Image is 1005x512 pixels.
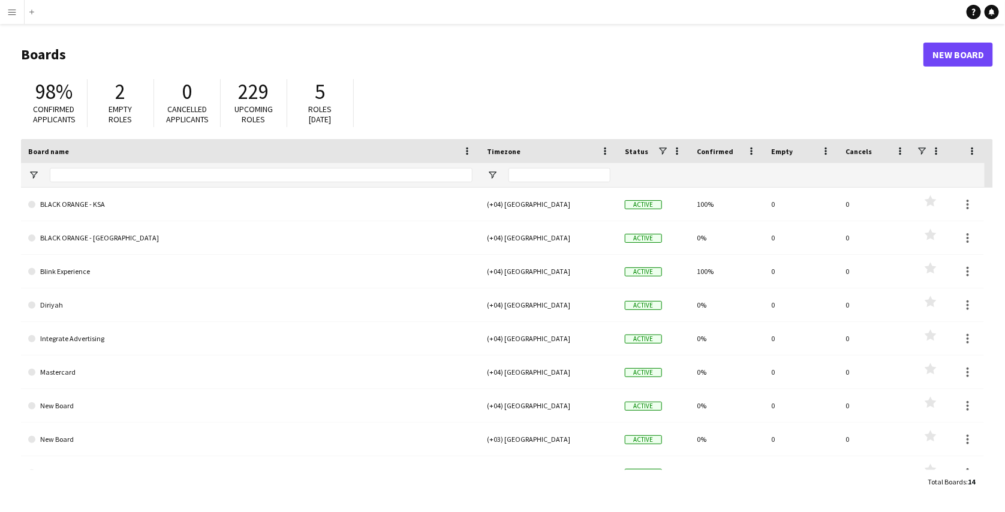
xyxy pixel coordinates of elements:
[625,234,662,243] span: Active
[625,469,662,478] span: Active
[625,147,648,156] span: Status
[480,322,618,355] div: (+04) [GEOGRAPHIC_DATA]
[50,168,473,182] input: Board name Filter Input
[28,389,473,423] a: New Board
[28,188,473,221] a: BLACK ORANGE - KSA
[234,104,273,125] span: Upcoming roles
[480,423,618,456] div: (+03) [GEOGRAPHIC_DATA]
[28,255,473,288] a: Blink Experience
[838,456,913,489] div: 0
[690,423,764,456] div: 0%
[690,288,764,321] div: 0%
[28,456,473,490] a: RW Events
[690,389,764,422] div: 0%
[838,221,913,254] div: 0
[928,477,966,486] span: Total Boards
[838,356,913,388] div: 0
[480,255,618,288] div: (+04) [GEOGRAPHIC_DATA]
[771,147,793,156] span: Empty
[764,423,838,456] div: 0
[968,477,975,486] span: 14
[166,104,209,125] span: Cancelled applicants
[28,356,473,389] a: Mastercard
[838,423,913,456] div: 0
[690,456,764,489] div: 0%
[838,188,913,221] div: 0
[690,356,764,388] div: 0%
[697,147,733,156] span: Confirmed
[764,322,838,355] div: 0
[625,200,662,209] span: Active
[625,402,662,411] span: Active
[480,456,618,489] div: (GMT/BST) [GEOGRAPHIC_DATA]
[28,423,473,456] a: New Board
[625,301,662,310] span: Active
[480,389,618,422] div: (+04) [GEOGRAPHIC_DATA]
[480,188,618,221] div: (+04) [GEOGRAPHIC_DATA]
[690,221,764,254] div: 0%
[923,43,993,67] a: New Board
[182,79,192,105] span: 0
[21,46,923,64] h1: Boards
[764,456,838,489] div: 0
[764,221,838,254] div: 0
[239,79,269,105] span: 229
[838,255,913,288] div: 0
[28,322,473,356] a: Integrate Advertising
[690,322,764,355] div: 0%
[838,389,913,422] div: 0
[116,79,126,105] span: 2
[625,335,662,344] span: Active
[764,188,838,221] div: 0
[109,104,133,125] span: Empty roles
[625,267,662,276] span: Active
[928,470,975,493] div: :
[690,255,764,288] div: 100%
[480,221,618,254] div: (+04) [GEOGRAPHIC_DATA]
[845,147,872,156] span: Cancels
[625,368,662,377] span: Active
[508,168,610,182] input: Timezone Filter Input
[625,435,662,444] span: Active
[838,322,913,355] div: 0
[838,288,913,321] div: 0
[764,288,838,321] div: 0
[315,79,326,105] span: 5
[309,104,332,125] span: Roles [DATE]
[33,104,76,125] span: Confirmed applicants
[480,288,618,321] div: (+04) [GEOGRAPHIC_DATA]
[764,389,838,422] div: 0
[28,170,39,180] button: Open Filter Menu
[764,356,838,388] div: 0
[28,147,69,156] span: Board name
[487,147,520,156] span: Timezone
[690,188,764,221] div: 100%
[28,288,473,322] a: Diriyah
[35,79,73,105] span: 98%
[487,170,498,180] button: Open Filter Menu
[480,356,618,388] div: (+04) [GEOGRAPHIC_DATA]
[28,221,473,255] a: BLACK ORANGE - [GEOGRAPHIC_DATA]
[764,255,838,288] div: 0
